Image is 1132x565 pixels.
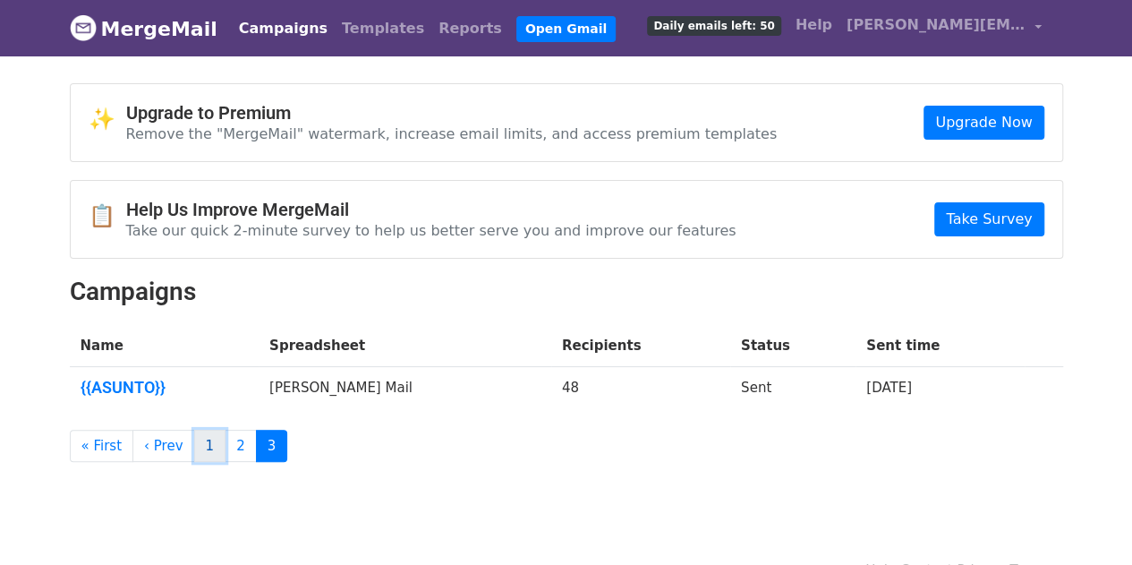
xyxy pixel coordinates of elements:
[89,203,126,229] span: 📋
[256,430,288,463] a: 3
[126,221,736,240] p: Take our quick 2-minute survey to help us better serve you and improve our features
[126,102,778,124] h4: Upgrade to Premium
[81,378,249,398] a: {{ASUNTO}}
[70,430,134,463] a: « First
[730,325,855,367] th: Status
[647,16,780,36] span: Daily emails left: 50
[730,367,855,415] td: Sent
[788,7,839,43] a: Help
[335,11,431,47] a: Templates
[126,124,778,143] p: Remove the "MergeMail" watermark, increase email limits, and access premium templates
[855,325,1025,367] th: Sent time
[934,202,1043,236] a: Take Survey
[70,277,1063,307] h2: Campaigns
[866,380,912,396] a: [DATE]
[259,367,551,415] td: [PERSON_NAME] Mail
[516,16,616,42] a: Open Gmail
[431,11,509,47] a: Reports
[1043,479,1132,565] iframe: Chat Widget
[126,199,736,220] h4: Help Us Improve MergeMail
[89,107,126,133] span: ✨
[225,430,257,463] a: 2
[847,14,1026,36] span: [PERSON_NAME][EMAIL_ADDRESS][PERSON_NAME][DOMAIN_NAME]
[194,430,226,463] a: 1
[70,325,260,367] th: Name
[640,7,787,43] a: Daily emails left: 50
[1043,479,1132,565] div: Widget de chat
[132,430,195,463] a: ‹ Prev
[70,10,217,47] a: MergeMail
[923,106,1043,140] a: Upgrade Now
[232,11,335,47] a: Campaigns
[551,367,730,415] td: 48
[259,325,551,367] th: Spreadsheet
[839,7,1049,49] a: [PERSON_NAME][EMAIL_ADDRESS][PERSON_NAME][DOMAIN_NAME]
[70,14,97,41] img: MergeMail logo
[551,325,730,367] th: Recipients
